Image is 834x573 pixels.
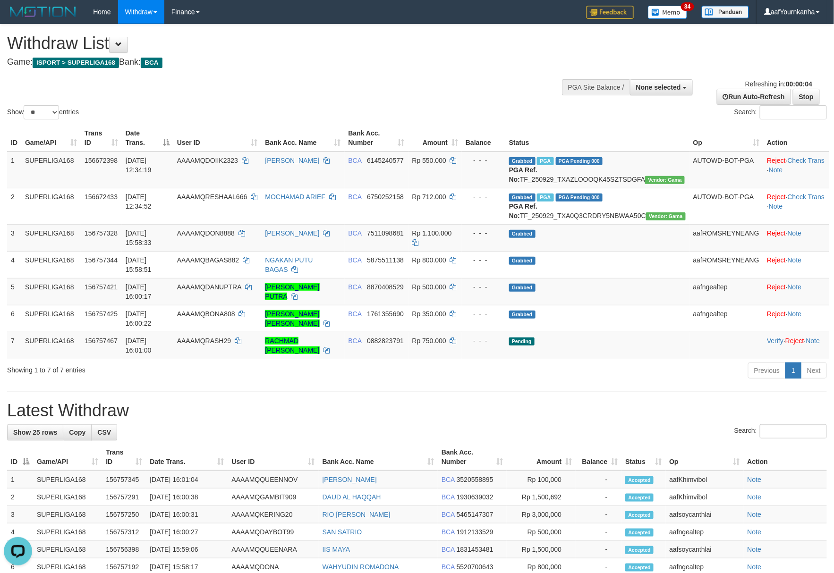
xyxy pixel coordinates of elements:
[576,506,621,523] td: -
[466,156,502,165] div: - - -
[748,493,762,501] a: Note
[509,230,536,238] span: Grabbed
[323,476,377,483] a: [PERSON_NAME]
[442,546,455,553] span: BCA
[319,444,438,471] th: Bank Acc. Name: activate to sort column ascending
[7,305,21,332] td: 6
[763,152,829,188] td: · ·
[173,125,262,152] th: User ID: activate to sort column ascending
[141,58,162,68] span: BCA
[788,229,802,237] a: Note
[806,337,820,345] a: Note
[323,546,350,553] a: IIS MAYA
[576,541,621,558] td: -
[412,310,446,318] span: Rp 350.000
[126,337,152,354] span: [DATE] 16:01:00
[785,337,804,345] a: Reject
[7,5,79,19] img: MOTION_logo.png
[689,278,763,305] td: aafngealtep
[367,229,404,237] span: Copy 7511098681 to clipboard
[367,337,404,345] span: Copy 0882823791 to clipboard
[788,310,802,318] a: Note
[646,212,686,220] span: Vendor URL: https://trx31.1velocity.biz
[7,506,33,523] td: 3
[748,476,762,483] a: Note
[126,310,152,327] span: [DATE] 16:00:22
[7,424,63,440] a: Show 25 rows
[763,332,829,359] td: · ·
[102,444,146,471] th: Trans ID: activate to sort column ascending
[767,157,786,164] a: Reject
[509,311,536,319] span: Grabbed
[21,224,81,251] td: SUPERLIGA168
[466,309,502,319] div: - - -
[349,256,362,264] span: BCA
[466,282,502,292] div: - - -
[85,310,118,318] span: 156757425
[509,157,536,165] span: Grabbed
[177,256,239,264] span: AAAAMQBAGAS882
[509,257,536,265] span: Grabbed
[442,528,455,536] span: BCA
[763,188,829,224] td: · ·
[507,523,576,541] td: Rp 500,000
[457,546,494,553] span: Copy 1831453481 to clipboard
[767,310,786,318] a: Reject
[507,444,576,471] th: Amount: activate to sort column ascending
[801,362,827,379] a: Next
[323,528,362,536] a: SAN SATRIO
[636,84,681,91] span: None selected
[562,79,630,95] div: PGA Site Balance /
[7,362,340,375] div: Showing 1 to 7 of 7 entries
[788,193,825,201] a: Check Trans
[349,283,362,291] span: BCA
[33,541,102,558] td: SUPERLIGA168
[7,401,827,420] h1: Latest Withdraw
[442,493,455,501] span: BCA
[367,283,404,291] span: Copy 8870408529 to clipboard
[509,194,536,202] span: Grabbed
[367,157,404,164] span: Copy 6145240577 to clipboard
[126,229,152,246] span: [DATE] 15:58:33
[146,523,228,541] td: [DATE] 16:00:27
[442,563,455,571] span: BCA
[760,105,827,119] input: Search:
[793,89,820,105] a: Stop
[767,229,786,237] a: Reject
[760,424,827,438] input: Search:
[177,283,241,291] span: AAAAMQDANUPTRA
[33,58,119,68] span: ISPORT > SUPERLIGA168
[126,256,152,273] span: [DATE] 15:58:51
[7,224,21,251] td: 3
[666,541,744,558] td: aafsoycanthlai
[33,506,102,523] td: SUPERLIGA168
[702,6,749,18] img: panduan.png
[349,337,362,345] span: BCA
[507,506,576,523] td: Rp 3,000,000
[788,283,802,291] a: Note
[587,6,634,19] img: Feedback.jpg
[265,193,325,201] a: MOCHAMAD ARIEF
[744,444,827,471] th: Action
[81,125,122,152] th: Trans ID: activate to sort column ascending
[442,511,455,518] span: BCA
[666,489,744,506] td: aafKhimvibol
[457,528,494,536] span: Copy 1912133529 to clipboard
[507,541,576,558] td: Rp 1,500,000
[717,89,791,105] a: Run Auto-Refresh
[265,256,313,273] a: NGAKAN PUTU BAGAS
[4,4,32,32] button: Open LiveChat chat widget
[509,166,537,183] b: PGA Ref. No:
[537,194,553,202] span: Marked by aafsoycanthlai
[763,278,829,305] td: ·
[126,193,152,210] span: [DATE] 12:34:52
[734,105,827,119] label: Search:
[767,283,786,291] a: Reject
[748,511,762,518] a: Note
[146,444,228,471] th: Date Trans.: activate to sort column ascending
[748,563,762,571] a: Note
[412,193,446,201] span: Rp 712.000
[466,192,502,202] div: - - -
[21,251,81,278] td: SUPERLIGA168
[367,310,404,318] span: Copy 1761355690 to clipboard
